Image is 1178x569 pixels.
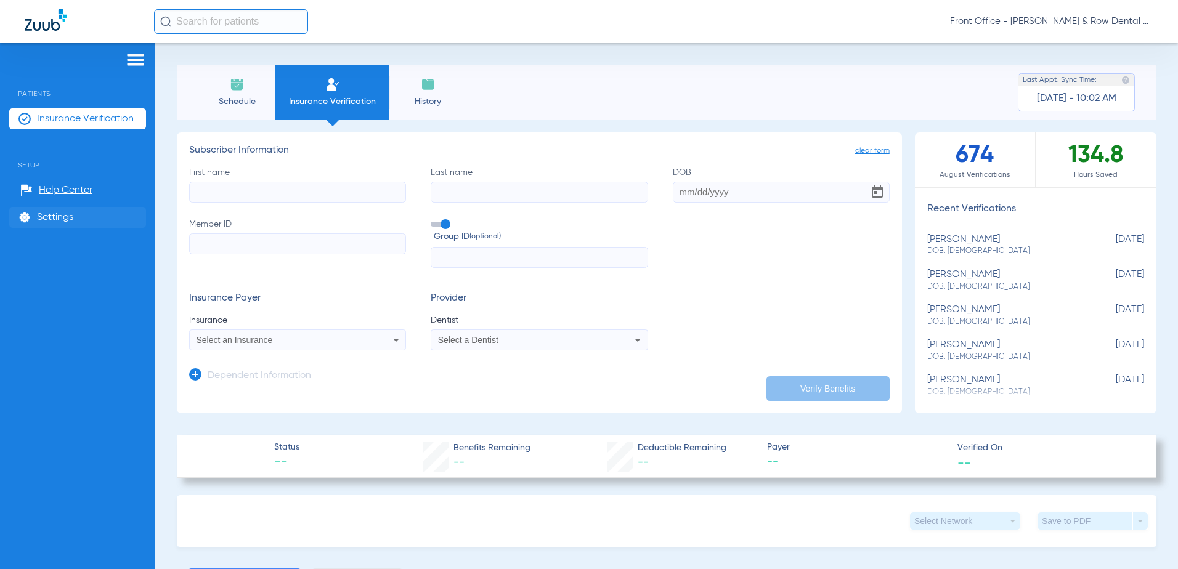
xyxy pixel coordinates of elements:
[189,314,406,326] span: Insurance
[453,442,530,454] span: Benefits Remaining
[1037,92,1116,105] span: [DATE] - 10:02 AM
[274,454,299,472] span: --
[927,317,1083,328] span: DOB: [DEMOGRAPHIC_DATA]
[927,304,1083,327] div: [PERSON_NAME]
[208,370,311,382] h3: Dependent Information
[638,457,649,468] span: --
[431,166,648,203] label: Last name
[189,293,406,305] h3: Insurance Payer
[431,293,648,305] h3: Provider
[154,9,308,34] input: Search for patients
[767,441,946,454] span: Payer
[865,180,890,204] button: Open calendar
[126,52,145,67] img: hamburger-icon
[399,95,457,108] span: History
[957,456,971,469] span: --
[1023,74,1097,86] span: Last Appt. Sync Time:
[927,269,1083,292] div: [PERSON_NAME]
[1121,76,1130,84] img: last sync help info
[39,184,92,196] span: Help Center
[915,132,1036,187] div: 674
[957,442,1137,454] span: Verified On
[927,352,1083,363] span: DOB: [DEMOGRAPHIC_DATA]
[438,335,498,345] span: Select a Dentist
[927,339,1083,362] div: [PERSON_NAME]
[325,77,340,92] img: Manual Insurance Verification
[1116,510,1178,569] iframe: Chat Widget
[927,374,1083,397] div: [PERSON_NAME]
[189,182,406,203] input: First name
[431,182,648,203] input: Last name
[37,211,73,224] span: Settings
[189,166,406,203] label: First name
[25,9,67,31] img: Zuub Logo
[189,218,406,268] label: Member ID
[230,77,245,92] img: Schedule
[189,233,406,254] input: Member ID
[915,169,1035,181] span: August Verifications
[766,376,890,401] button: Verify Benefits
[673,182,890,203] input: DOBOpen calendar
[160,16,171,27] img: Search Icon
[927,281,1083,293] span: DOB: [DEMOGRAPHIC_DATA]
[1083,269,1144,292] span: [DATE]
[673,166,890,203] label: DOB
[927,234,1083,257] div: [PERSON_NAME]
[469,230,501,243] small: (optional)
[1036,132,1156,187] div: 134.8
[1083,339,1144,362] span: [DATE]
[208,95,266,108] span: Schedule
[638,442,726,454] span: Deductible Remaining
[274,441,299,454] span: Status
[434,230,648,243] span: Group ID
[855,145,890,157] span: clear form
[189,145,890,157] h3: Subscriber Information
[1083,374,1144,397] span: [DATE]
[927,246,1083,257] span: DOB: [DEMOGRAPHIC_DATA]
[9,71,146,98] span: Patients
[9,142,146,169] span: Setup
[20,184,92,196] a: Help Center
[37,113,134,125] span: Insurance Verification
[1083,234,1144,257] span: [DATE]
[453,457,465,468] span: --
[1036,169,1156,181] span: Hours Saved
[421,77,436,92] img: History
[950,15,1153,28] span: Front Office - [PERSON_NAME] & Row Dental Group
[1083,304,1144,327] span: [DATE]
[915,203,1156,216] h3: Recent Verifications
[431,314,648,326] span: Dentist
[767,454,946,470] span: --
[197,335,273,345] span: Select an Insurance
[285,95,380,108] span: Insurance Verification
